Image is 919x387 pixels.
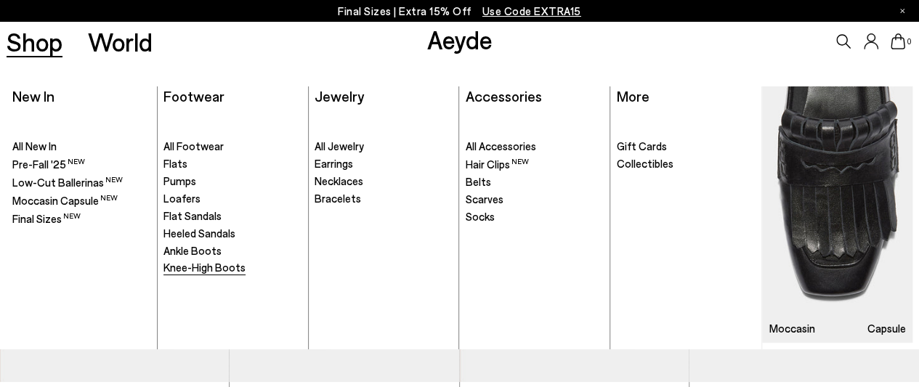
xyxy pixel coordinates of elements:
span: Scarves [466,192,503,205]
span: 0 [905,38,912,46]
span: All New In [12,139,57,152]
a: Accessories [466,87,542,105]
span: Pre-Fall '25 [12,158,85,171]
a: Scarves [466,192,604,207]
span: Flats [163,157,187,170]
a: Moccasin Capsule [762,86,912,343]
span: Earrings [315,157,353,170]
a: All Accessories [466,139,604,154]
a: Flats [163,157,301,171]
a: Pre-Fall '25 [12,157,150,172]
a: Gift Cards [617,139,755,154]
a: New In [12,87,54,105]
a: Hair Clips [466,157,604,172]
a: Ankle Boots [163,244,301,258]
a: Collectibles [617,157,755,171]
span: Heeled Sandals [163,227,235,240]
h3: Capsule [867,323,906,334]
a: All Footwear [163,139,301,154]
a: Heeled Sandals [163,227,301,241]
a: World [88,29,153,54]
p: Final Sizes | Extra 15% Off [338,2,581,20]
span: Socks [466,210,495,223]
a: Necklaces [315,174,452,189]
a: Low-Cut Ballerinas [12,175,150,190]
a: Footwear [163,87,224,105]
span: Knee-High Boots [163,261,246,274]
span: Low-Cut Ballerinas [12,176,123,189]
span: Necklaces [315,174,363,187]
span: All Footwear [163,139,224,152]
a: More [617,87,649,105]
a: Earrings [315,157,452,171]
span: Collectibles [617,157,673,170]
span: Loafers [163,192,201,205]
a: Shop [7,29,62,54]
a: Knee-High Boots [163,261,301,275]
a: Flat Sandals [163,209,301,224]
span: Moccasin Capsule [12,194,118,207]
img: Mobile_e6eede4d-78b8-4bd1-ae2a-4197e375e133_900x.jpg [762,86,912,343]
a: Belts [466,175,604,190]
span: Hair Clips [466,158,529,171]
a: Pumps [163,174,301,189]
span: Ankle Boots [163,244,222,257]
a: Moccasin Capsule [12,193,150,208]
a: Socks [466,210,604,224]
span: Belts [466,175,491,188]
a: Bracelets [315,192,452,206]
span: Final Sizes [12,212,81,225]
h3: Moccasin [769,323,815,334]
span: Pumps [163,174,196,187]
a: 0 [891,33,905,49]
span: Flat Sandals [163,209,222,222]
a: All New In [12,139,150,154]
span: All Accessories [466,139,536,152]
a: Aeyde [426,24,492,54]
a: Loafers [163,192,301,206]
span: Bracelets [315,192,361,205]
span: All Jewelry [315,139,364,152]
a: Final Sizes [12,211,150,227]
span: Navigate to /collections/ss25-final-sizes [482,4,581,17]
a: Jewelry [315,87,364,105]
span: Gift Cards [617,139,667,152]
a: All Jewelry [315,139,452,154]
